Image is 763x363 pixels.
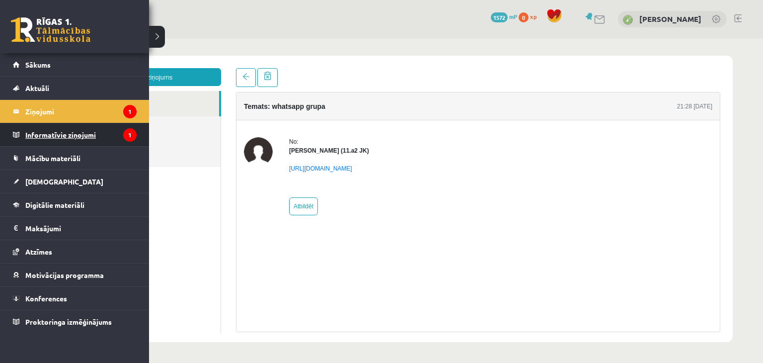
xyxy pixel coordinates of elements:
div: 21:28 [DATE] [637,64,673,73]
span: 0 [519,12,529,22]
h4: Temats: whatsapp grupa [204,64,286,72]
span: Atzīmes [25,247,52,256]
a: 1572 mP [491,12,517,20]
img: Raivis Nagla [204,99,233,128]
a: [URL][DOMAIN_NAME] [249,127,312,134]
span: Mācību materiāli [25,154,80,163]
a: 0 xp [519,12,541,20]
a: Nosūtītie [30,78,181,103]
span: Sākums [25,60,51,69]
i: 1 [123,105,137,118]
a: Atzīmes [13,240,137,263]
a: Mācību materiāli [13,147,137,170]
span: mP [509,12,517,20]
a: Atbildēt [249,159,278,177]
i: 1 [123,128,137,142]
a: Ienākošie [30,53,179,78]
span: [DEMOGRAPHIC_DATA] [25,177,103,186]
legend: Ziņojumi [25,100,137,123]
div: No: [249,99,329,108]
a: Rīgas 1. Tālmācības vidusskola [11,17,90,42]
a: Sākums [13,53,137,76]
span: Konferences [25,294,67,303]
a: Digitālie materiāli [13,193,137,216]
span: 1572 [491,12,508,22]
span: Motivācijas programma [25,271,104,279]
span: Digitālie materiāli [25,200,84,209]
a: Informatīvie ziņojumi1 [13,123,137,146]
a: [DEMOGRAPHIC_DATA] [13,170,137,193]
a: Maksājumi [13,217,137,240]
span: Proktoringa izmēģinājums [25,317,112,326]
span: Aktuāli [25,84,49,92]
a: Aktuāli [13,77,137,99]
a: Jauns ziņojums [30,30,181,48]
a: Konferences [13,287,137,310]
span: xp [530,12,536,20]
a: Proktoringa izmēģinājums [13,310,137,333]
a: Motivācijas programma [13,264,137,286]
legend: Informatīvie ziņojumi [25,123,137,146]
a: [PERSON_NAME] [639,14,701,24]
strong: [PERSON_NAME] (11.a2 JK) [249,109,329,116]
a: Dzēstie [30,103,181,129]
img: Agnese Liene Stomere [623,15,633,25]
a: Ziņojumi1 [13,100,137,123]
legend: Maksājumi [25,217,137,240]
